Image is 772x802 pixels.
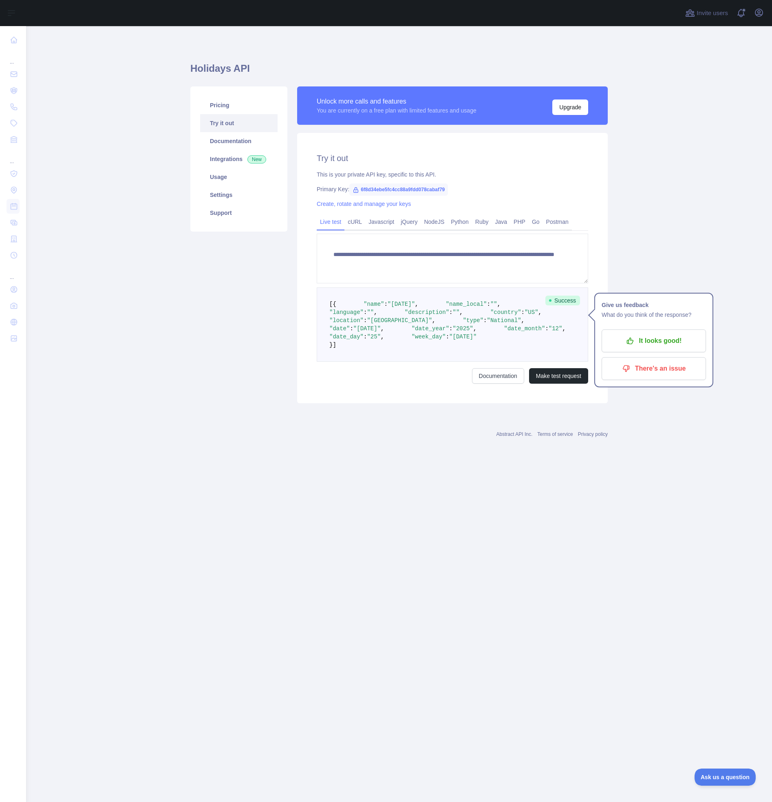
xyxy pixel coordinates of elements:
[333,301,336,307] span: {
[453,325,473,332] span: "2025"
[200,186,278,204] a: Settings
[449,334,476,340] span: "[DATE]"
[521,317,525,324] span: ,
[344,215,365,228] a: cURL
[412,325,449,332] span: "date_year"
[472,368,524,384] a: Documentation
[317,97,476,106] div: Unlock more calls and features
[364,317,367,324] span: :
[190,62,608,82] h1: Holidays API
[545,325,548,332] span: :
[543,215,572,228] a: Postman
[521,309,525,316] span: :
[459,309,463,316] span: ,
[329,309,364,316] span: "language"
[381,334,384,340] span: ,
[367,334,381,340] span: "25"
[463,317,483,324] span: "type"
[525,309,538,316] span: "US"
[496,431,533,437] a: Abstract API Inc.
[452,309,459,316] span: ""
[329,317,364,324] span: "location"
[384,301,387,307] span: :
[552,99,588,115] button: Upgrade
[412,334,446,340] span: "week_day"
[684,7,730,20] button: Invite users
[421,215,448,228] a: NodeJS
[317,170,588,179] div: This is your private API key, specific to this API.
[317,201,411,207] a: Create, rotate and manage your keys
[350,325,353,332] span: :
[446,301,487,307] span: "name_local"
[329,334,364,340] span: "date_day"
[317,215,344,228] a: Live test
[317,152,588,164] h2: Try it out
[200,204,278,222] a: Support
[381,325,384,332] span: ,
[365,215,397,228] a: Javascript
[529,215,543,228] a: Go
[364,301,384,307] span: "name"
[490,309,521,316] span: "country"
[374,309,377,316] span: ,
[397,215,421,228] a: jQuery
[602,300,706,310] h1: Give us feedback
[602,310,706,320] p: What do you think of the response?
[545,296,580,305] span: Success
[490,301,497,307] span: ""
[483,317,487,324] span: :
[317,185,588,193] div: Primary Key:
[473,325,476,332] span: ,
[364,309,367,316] span: :
[415,301,418,307] span: ,
[367,317,432,324] span: "[GEOGRAPHIC_DATA]"
[487,317,521,324] span: "National"
[367,309,374,316] span: ""
[538,309,542,316] span: ,
[200,96,278,114] a: Pricing
[432,317,435,324] span: ,
[333,342,336,348] span: ]
[446,334,449,340] span: :
[492,215,511,228] a: Java
[247,155,266,163] span: New
[200,132,278,150] a: Documentation
[200,168,278,186] a: Usage
[7,49,20,65] div: ...
[317,106,476,115] div: You are currently on a free plan with limited features and usage
[529,368,588,384] button: Make test request
[405,309,449,316] span: "description"
[449,309,452,316] span: :
[562,325,565,332] span: ,
[329,342,333,348] span: }
[510,215,529,228] a: PHP
[578,431,608,437] a: Privacy policy
[349,183,448,196] span: 6f8d34ebe5fc4cc88a9fdd078cabaf79
[448,215,472,228] a: Python
[388,301,415,307] span: "[DATE]"
[7,264,20,281] div: ...
[697,9,728,18] span: Invite users
[472,215,492,228] a: Ruby
[549,325,562,332] span: "12"
[537,431,573,437] a: Terms of service
[487,301,490,307] span: :
[449,325,452,332] span: :
[695,769,756,786] iframe: Toggle Customer Support
[7,148,20,165] div: ...
[329,325,350,332] span: "date"
[329,301,333,307] span: [
[200,150,278,168] a: Integrations New
[504,325,545,332] span: "date_month"
[200,114,278,132] a: Try it out
[497,301,501,307] span: ,
[353,325,381,332] span: "[DATE]"
[364,334,367,340] span: :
